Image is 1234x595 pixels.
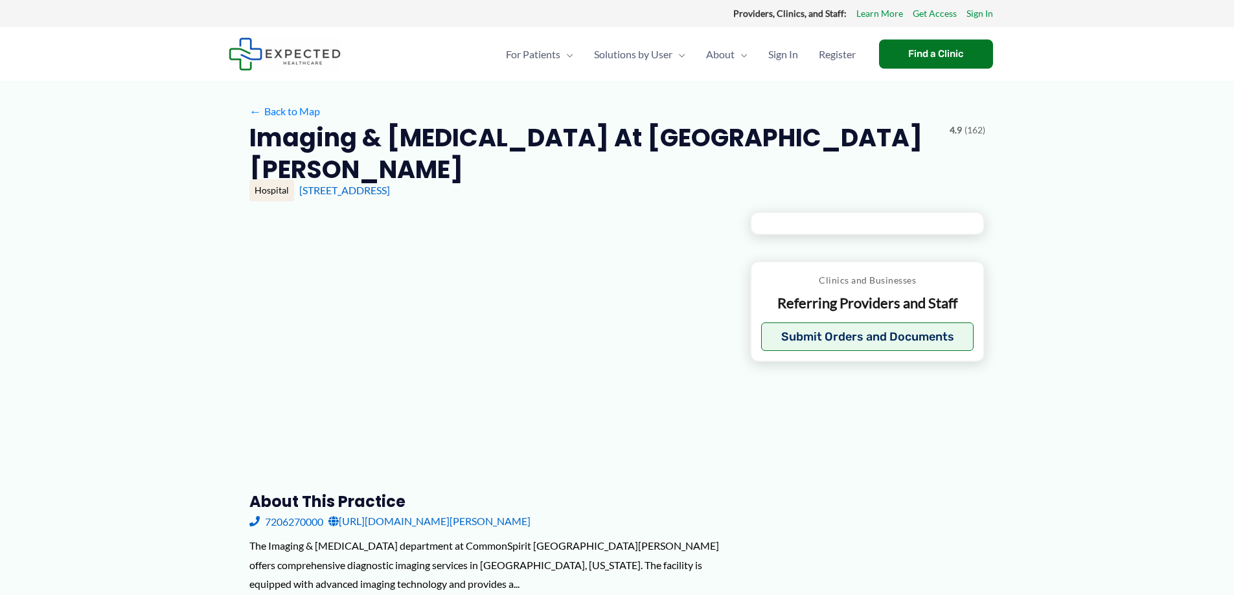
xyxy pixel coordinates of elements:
a: Find a Clinic [879,39,993,69]
span: 4.9 [950,122,962,139]
a: [STREET_ADDRESS] [299,184,390,196]
span: Menu Toggle [560,32,573,77]
a: Learn More [856,5,903,22]
span: Register [819,32,856,77]
a: ←Back to Map [249,102,320,121]
strong: Providers, Clinics, and Staff: [733,8,847,19]
span: Solutions by User [594,32,672,77]
span: (162) [965,122,985,139]
a: AboutMenu Toggle [696,32,758,77]
a: Sign In [966,5,993,22]
a: For PatientsMenu Toggle [496,32,584,77]
h3: About this practice [249,491,729,511]
span: ← [249,105,262,117]
span: Menu Toggle [672,32,685,77]
a: Get Access [913,5,957,22]
a: Register [808,32,866,77]
span: Menu Toggle [735,32,748,77]
button: Submit Orders and Documents [761,322,974,351]
a: Sign In [758,32,808,77]
a: [URL][DOMAIN_NAME][PERSON_NAME] [328,511,531,531]
div: Hospital [249,179,294,201]
div: The Imaging & [MEDICAL_DATA] department at CommonSpirit [GEOGRAPHIC_DATA][PERSON_NAME] offers com... [249,536,729,594]
p: Referring Providers and Staff [761,294,974,313]
img: Expected Healthcare Logo - side, dark font, small [229,38,341,71]
span: For Patients [506,32,560,77]
a: Solutions by UserMenu Toggle [584,32,696,77]
p: Clinics and Businesses [761,272,974,289]
span: Sign In [768,32,798,77]
nav: Primary Site Navigation [496,32,866,77]
span: About [706,32,735,77]
h2: Imaging & [MEDICAL_DATA] at [GEOGRAPHIC_DATA][PERSON_NAME] [249,122,939,186]
a: 7206270000 [249,511,323,531]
